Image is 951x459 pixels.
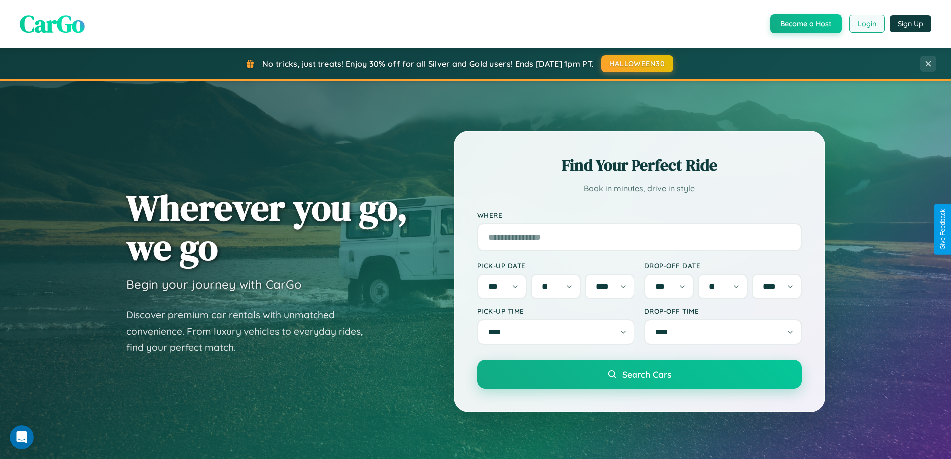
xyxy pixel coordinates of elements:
[601,55,673,72] button: HALLOWEEN30
[477,211,802,219] label: Where
[126,277,302,292] h3: Begin your journey with CarGo
[477,181,802,196] p: Book in minutes, drive in style
[477,360,802,389] button: Search Cars
[477,154,802,176] h2: Find Your Perfect Ride
[477,307,634,315] label: Pick-up Time
[770,14,842,33] button: Become a Host
[644,307,802,315] label: Drop-off Time
[622,369,671,380] span: Search Cars
[126,307,376,356] p: Discover premium car rentals with unmatched convenience. From luxury vehicles to everyday rides, ...
[890,15,931,32] button: Sign Up
[849,15,885,33] button: Login
[477,261,634,270] label: Pick-up Date
[126,188,408,267] h1: Wherever you go, we go
[20,7,85,40] span: CarGo
[10,425,34,449] iframe: Intercom live chat
[939,209,946,250] div: Give Feedback
[644,261,802,270] label: Drop-off Date
[262,59,594,69] span: No tricks, just treats! Enjoy 30% off for all Silver and Gold users! Ends [DATE] 1pm PT.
